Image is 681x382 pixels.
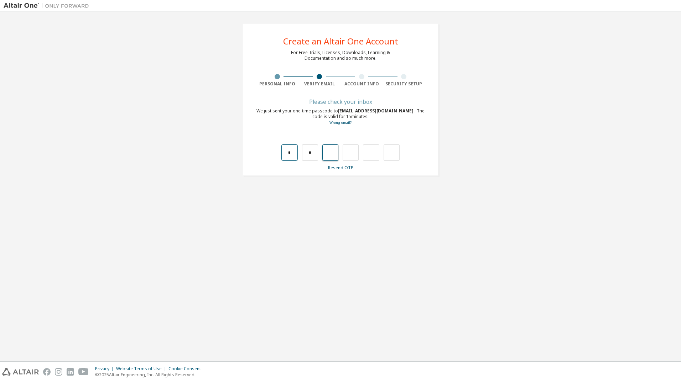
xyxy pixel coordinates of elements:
[55,368,62,376] img: instagram.svg
[2,368,39,376] img: altair_logo.svg
[338,108,415,114] span: [EMAIL_ADDRESS][DOMAIN_NAME]
[4,2,93,9] img: Altair One
[95,372,205,378] p: © 2025 Altair Engineering, Inc. All Rights Reserved.
[168,366,205,372] div: Cookie Consent
[329,120,352,125] a: Go back to the registration form
[383,81,425,87] div: Security Setup
[256,81,298,87] div: Personal Info
[43,368,51,376] img: facebook.svg
[67,368,74,376] img: linkedin.svg
[256,108,425,126] div: We just sent your one-time passcode to . The code is valid for 15 minutes.
[256,100,425,104] div: Please check your inbox
[340,81,383,87] div: Account Info
[95,366,116,372] div: Privacy
[298,81,341,87] div: Verify Email
[291,50,390,61] div: For Free Trials, Licenses, Downloads, Learning & Documentation and so much more.
[116,366,168,372] div: Website Terms of Use
[328,165,353,171] a: Resend OTP
[283,37,398,46] div: Create an Altair One Account
[78,368,89,376] img: youtube.svg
